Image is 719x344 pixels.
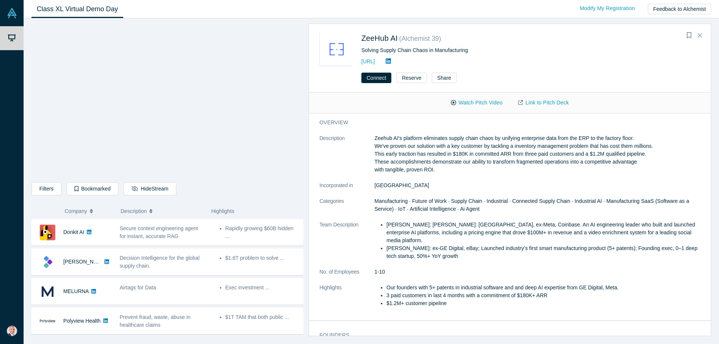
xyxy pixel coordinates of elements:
[225,313,299,321] li: $1T TAM that both public ...
[510,96,577,109] a: Link to Pitch Deck
[40,254,55,270] img: Kimaru AI's Logo
[386,299,700,307] li: $1.2M+ customer pipeline
[63,288,89,294] a: MELURNA
[121,203,147,219] span: Description
[361,73,391,83] button: Connect
[572,2,643,15] a: Modify My Registration
[63,318,101,324] a: Polyview Health
[386,244,700,260] p: [PERSON_NAME]: ex‑GE Digital, eBay; Launched industry’s first smart manufacturing product (5+ pat...
[386,284,700,292] li: Our founders with 5+ patents in industrial software and and deep AI expertise from GE Digital, Meta.
[397,73,427,83] button: Reserve
[684,30,694,41] button: Bookmark
[319,268,374,284] dt: No. of Employees
[319,119,690,127] h3: overview
[399,35,441,42] small: ( Alchemist 39 )
[319,197,374,221] dt: Categories
[65,203,113,219] button: Company
[648,4,711,14] button: Feedback to Alchemist
[694,30,706,42] button: Close
[319,32,354,66] img: ZeeHub AI's Logo
[67,182,118,195] button: Bookmarked
[65,203,87,219] span: Company
[361,58,375,64] a: [URL]
[120,225,198,239] span: Secure context engineering agent for instant, accurate RAG
[319,134,374,182] dt: Description
[374,198,689,212] span: Manufacturing · Future of Work · Supply Chain · Industrial · Connected Supply Chain · Industrial ...
[319,331,690,339] h3: Founders
[386,292,700,299] li: 3 paid customers in last 4 months with a commitment of $180K+ ARR
[386,221,700,244] p: [PERSON_NAME]: [PERSON_NAME]: [GEOGRAPHIC_DATA], ex-Meta, Coinbase. An AI engineering leader who ...
[120,255,200,269] span: Decision Intelligence for the global supply chain.
[40,225,55,240] img: Donkit AI's Logo
[361,46,611,54] div: Solving Supply Chain Chaos in Manufacturing
[374,134,700,174] p: Zeehub AI's platform eliminates supply chain chaos by unifying enterprise data from the ERP to th...
[63,229,84,235] a: Donkit AI
[31,182,61,195] button: Filters
[124,182,176,195] button: HideStream
[319,221,374,268] dt: Team Description
[7,8,17,18] img: Alchemist Vault Logo
[211,208,234,214] span: Highlights
[225,284,299,292] li: Exec investment ...
[121,203,203,219] button: Description
[225,254,299,262] li: $1.6T problem to solve ...
[361,34,398,42] a: ZeeHub AI
[40,313,55,329] img: Polyview Health's Logo
[319,182,374,197] dt: Incorporated in
[225,225,299,240] li: Rapidly growing $60B hidden ...
[374,268,700,276] dd: 1-10
[120,314,191,328] span: Prevent fraud, waste, abuse in healthcare claims
[31,0,123,18] a: Class XL Virtual Demo Day
[319,284,374,315] dt: Highlights
[432,73,456,83] button: Share
[40,284,55,299] img: MELURNA's Logo
[443,96,510,109] button: Watch Pitch Video
[7,326,17,336] img: Haas V's Account
[63,259,106,265] a: [PERSON_NAME]
[374,182,700,189] dd: [GEOGRAPHIC_DATA]
[32,24,303,177] iframe: Alchemist Class XL Demo Day: Vault
[120,284,156,290] span: Airtags for Data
